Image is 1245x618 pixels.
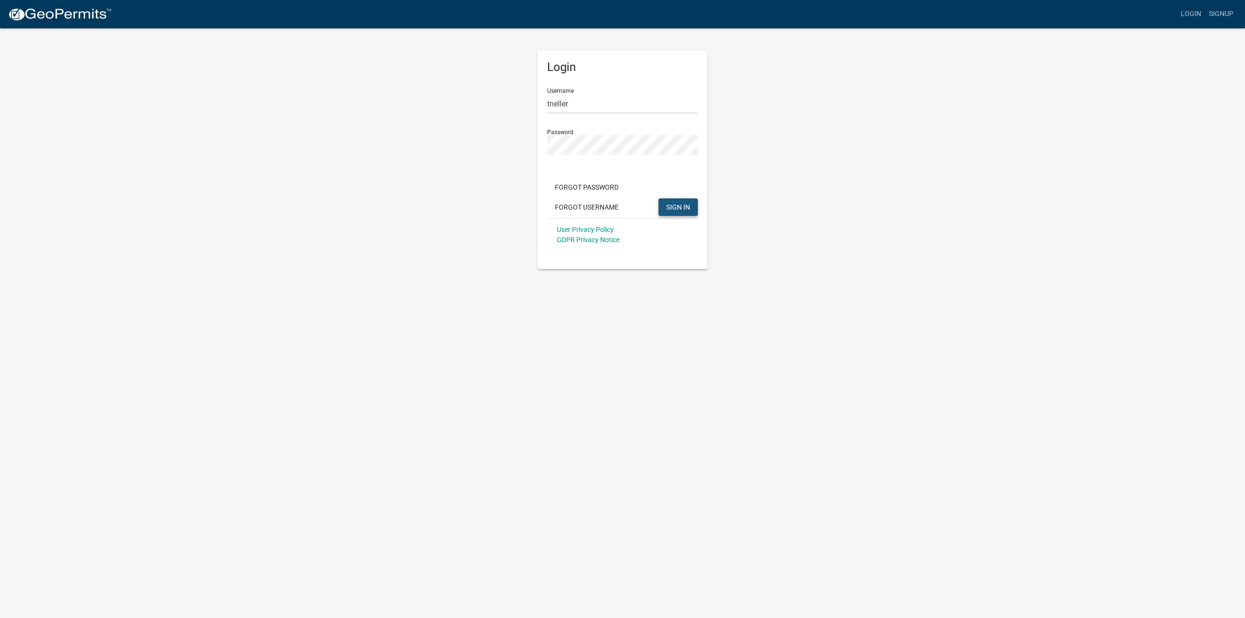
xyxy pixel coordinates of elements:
a: GDPR Privacy Notice [557,236,620,244]
span: SIGN IN [666,203,690,211]
a: Login [1177,5,1205,23]
a: User Privacy Policy [557,226,614,233]
button: Forgot Password [547,178,626,196]
a: Signup [1205,5,1237,23]
button: Forgot Username [547,198,626,216]
h5: Login [547,60,698,74]
button: SIGN IN [658,198,698,216]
